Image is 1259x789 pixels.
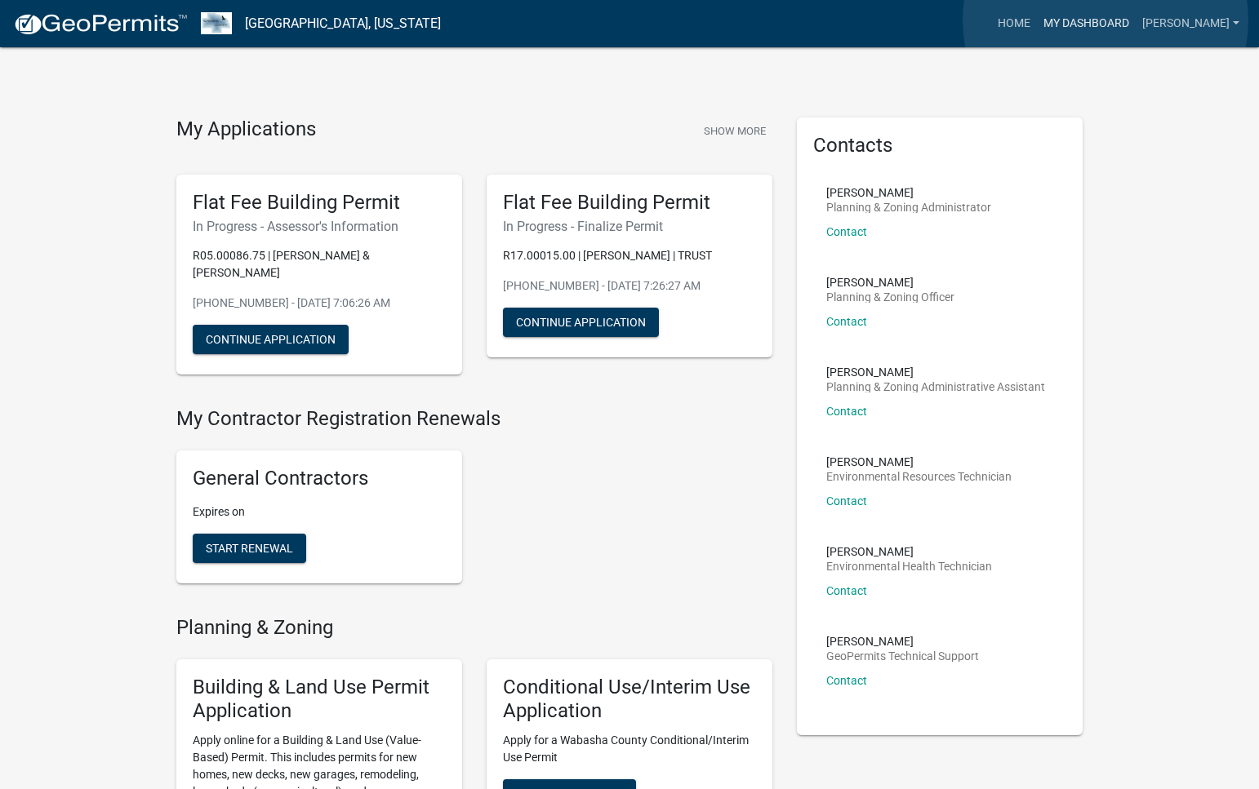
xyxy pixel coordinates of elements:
[826,471,1012,482] p: Environmental Resources Technician
[193,534,306,563] button: Start Renewal
[826,405,867,418] a: Contact
[813,134,1066,157] h5: Contacts
[826,381,1045,392] p: Planning & Zoning Administrative Assistant
[826,494,867,508] a: Contact
[503,732,756,766] p: Apply for a Wabasha County Conditional/Interim Use Permit
[826,561,992,572] p: Environmental Health Technician
[826,636,979,647] p: [PERSON_NAME]
[826,291,954,303] p: Planning & Zoning Officer
[193,247,446,281] p: R05.00086.75 | [PERSON_NAME] & [PERSON_NAME]
[176,117,316,142] h4: My Applications
[193,503,446,521] p: Expires on
[193,219,446,234] h6: In Progress - Assessor's Information
[826,674,867,687] a: Contact
[826,202,991,213] p: Planning & Zoning Administrator
[826,650,979,662] p: GeoPermits Technical Support
[826,187,991,198] p: [PERSON_NAME]
[826,546,992,557] p: [PERSON_NAME]
[193,467,446,490] h5: General Contractors
[697,117,772,144] button: Show More
[826,225,867,238] a: Contact
[503,676,756,723] h5: Conditional Use/Interim Use Application
[176,407,772,596] wm-registration-list-section: My Contractor Registration Renewals
[503,219,756,234] h6: In Progress - Finalize Permit
[503,277,756,295] p: [PHONE_NUMBER] - [DATE] 7:26:27 AM
[193,191,446,215] h5: Flat Fee Building Permit
[826,315,867,328] a: Contact
[245,10,441,38] a: [GEOGRAPHIC_DATA], [US_STATE]
[176,616,772,640] h4: Planning & Zoning
[206,542,293,555] span: Start Renewal
[201,12,232,34] img: Wabasha County, Minnesota
[826,366,1045,378] p: [PERSON_NAME]
[826,584,867,597] a: Contact
[503,308,659,337] button: Continue Application
[503,247,756,264] p: R17.00015.00 | [PERSON_NAME] | TRUST
[1136,8,1246,39] a: [PERSON_NAME]
[503,191,756,215] h5: Flat Fee Building Permit
[193,676,446,723] h5: Building & Land Use Permit Application
[826,277,954,288] p: [PERSON_NAME]
[1037,8,1136,39] a: My Dashboard
[826,456,1012,468] p: [PERSON_NAME]
[991,8,1037,39] a: Home
[193,325,349,354] button: Continue Application
[193,295,446,312] p: [PHONE_NUMBER] - [DATE] 7:06:26 AM
[176,407,772,431] h4: My Contractor Registration Renewals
